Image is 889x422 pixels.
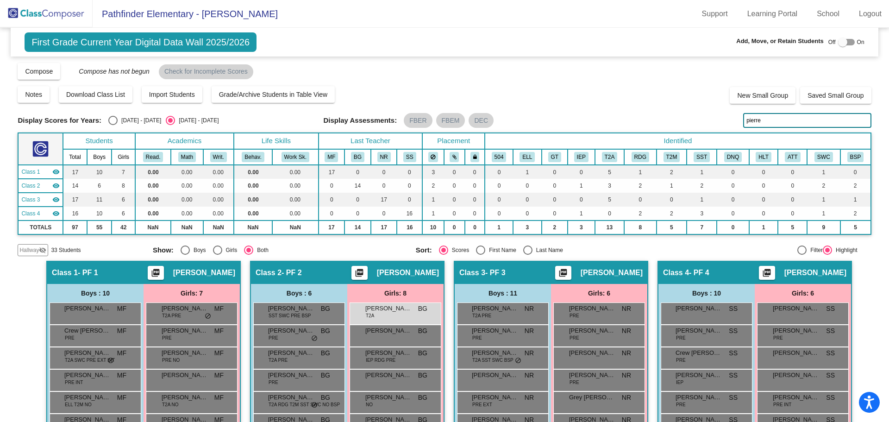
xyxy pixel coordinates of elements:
span: NR [622,304,631,314]
th: Boys [87,149,112,165]
mat-icon: picture_as_pdf [354,268,365,281]
span: Import Students [149,91,195,98]
td: 0 [513,179,542,193]
button: NR [377,152,391,162]
td: 17 [319,220,345,234]
th: Tier 2A Reading Intervention at some point in the 2024-25 school year [595,149,624,165]
td: 0 [749,193,778,207]
td: 0 [717,165,749,179]
td: 0 [542,165,568,179]
td: 0 [568,193,595,207]
td: 0 [778,165,807,179]
a: Support [695,6,735,21]
span: Display Assessments: [324,116,397,125]
td: NaN [135,220,171,234]
th: Math Improvement (2B) at some point in the 2024-25 school year [657,149,687,165]
div: Girls [222,246,238,254]
td: 0 [444,165,465,179]
td: Stephanie Seigel - PF 4 [18,207,63,220]
button: Grade/Archive Students in Table View [212,86,335,103]
td: 0 [319,179,345,193]
th: Stephanie Seigel [397,149,422,165]
span: - PF 1 [78,268,98,277]
button: SWC [814,152,833,162]
mat-icon: visibility_off [39,246,46,254]
div: Both [253,246,269,254]
td: 2 [687,179,717,193]
td: 97 [63,220,87,234]
td: 0 [778,207,807,220]
td: 0 [371,207,397,220]
td: 0 [624,193,657,207]
span: - PF 3 [485,268,506,277]
span: Hallway [19,246,39,254]
span: Class 4 [663,268,689,277]
th: Barbie Glidewell [344,149,371,165]
td: 2 [624,179,657,193]
div: Filter [807,246,823,254]
th: 504 Plan [485,149,513,165]
span: Compose has not begun [69,68,150,75]
td: 55 [87,220,112,234]
td: 0.00 [234,193,272,207]
div: First Name [485,246,516,254]
span: Saved Small Group [808,92,864,99]
button: SST [694,152,710,162]
div: Girls: 6 [551,284,647,302]
mat-icon: picture_as_pdf [150,268,161,281]
span: Class 1 [52,268,78,277]
td: 0.00 [272,193,319,207]
span: NR [525,304,534,314]
span: [PERSON_NAME] [162,304,208,313]
mat-radio-group: Select an option [416,246,672,255]
td: 0 [568,165,595,179]
button: Compose [18,63,60,80]
td: 16 [63,207,87,220]
span: SS [826,304,835,314]
td: 1 [422,207,444,220]
button: BSP [847,152,864,162]
td: 0.00 [171,165,203,179]
span: [PERSON_NAME] [365,304,412,313]
td: 0 [444,179,465,193]
button: HLT [756,152,771,162]
td: 9 [807,220,840,234]
td: 3 [595,179,624,193]
a: School [809,6,847,21]
span: [PERSON_NAME] [268,304,314,313]
td: 3 [568,220,595,234]
td: 0 [344,207,371,220]
td: 1 [422,193,444,207]
mat-icon: picture_as_pdf [557,268,569,281]
span: SS [729,304,738,314]
span: - PF 4 [689,268,709,277]
td: 0 [319,207,345,220]
th: Total [63,149,87,165]
td: 0.00 [234,165,272,179]
td: NaN [272,220,319,234]
td: 0 [397,179,422,193]
td: 7 [687,220,717,234]
td: 0 [371,165,397,179]
span: [PERSON_NAME] [676,304,722,313]
mat-icon: visibility [52,210,60,217]
mat-chip: FBEM [436,113,465,128]
div: Girls: 6 [755,284,851,302]
span: Add, Move, or Retain Students [736,37,824,46]
td: 0.00 [135,179,171,193]
td: 0.00 [135,193,171,207]
td: 0 [542,193,568,207]
td: 1 [485,220,513,234]
div: Boys : 10 [47,284,144,302]
mat-chip: DEC [469,113,494,128]
span: BG [418,304,427,314]
td: 0 [319,193,345,207]
th: Reading Improvement (2B) at some point in the 2024-25 school year [624,149,657,165]
button: Math [178,152,196,162]
span: [PERSON_NAME] [173,268,235,277]
span: [PERSON_NAME] [377,268,439,277]
span: New Small Group [737,92,788,99]
td: 16 [397,220,422,234]
td: 2 [807,179,840,193]
span: MF [214,304,224,314]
